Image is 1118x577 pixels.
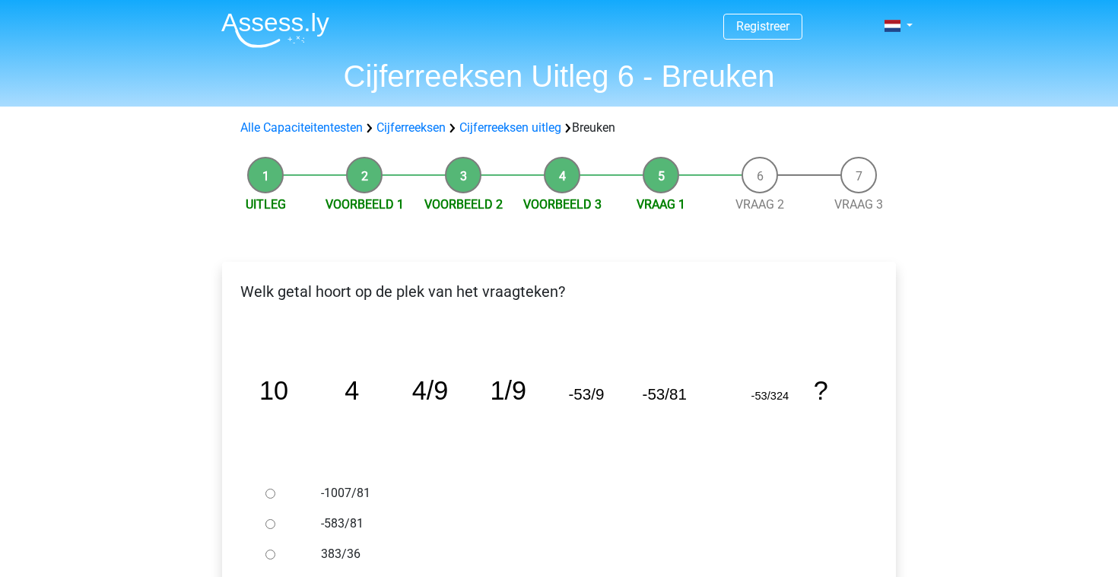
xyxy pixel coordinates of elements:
[259,376,288,405] tspan: 10
[234,119,884,137] div: Breuken
[376,120,446,135] a: Cijferreeksen
[412,376,449,405] tspan: 4/9
[246,197,286,212] a: Uitleg
[490,376,526,405] tspan: 1/9
[321,515,847,533] label: -583/81
[735,197,784,212] a: Vraag 2
[736,19,789,33] a: Registreer
[234,280,884,303] p: Welk getal hoort op de plek van het vraagteken?
[834,197,883,212] a: Vraag 3
[321,484,847,502] label: -1007/81
[221,12,329,48] img: Assessly
[643,385,687,403] tspan: -53/81
[424,197,503,212] a: Voorbeeld 2
[569,385,605,403] tspan: -53/9
[814,376,828,405] tspan: ?
[751,390,789,402] tspan: -53/324
[345,376,359,405] tspan: 4
[321,545,847,563] label: 383/36
[459,120,561,135] a: Cijferreeksen uitleg
[523,197,602,212] a: Voorbeeld 3
[240,120,363,135] a: Alle Capaciteitentesten
[209,58,909,94] h1: Cijferreeksen Uitleg 6 - Breuken
[637,197,685,212] a: Vraag 1
[326,197,404,212] a: Voorbeeld 1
